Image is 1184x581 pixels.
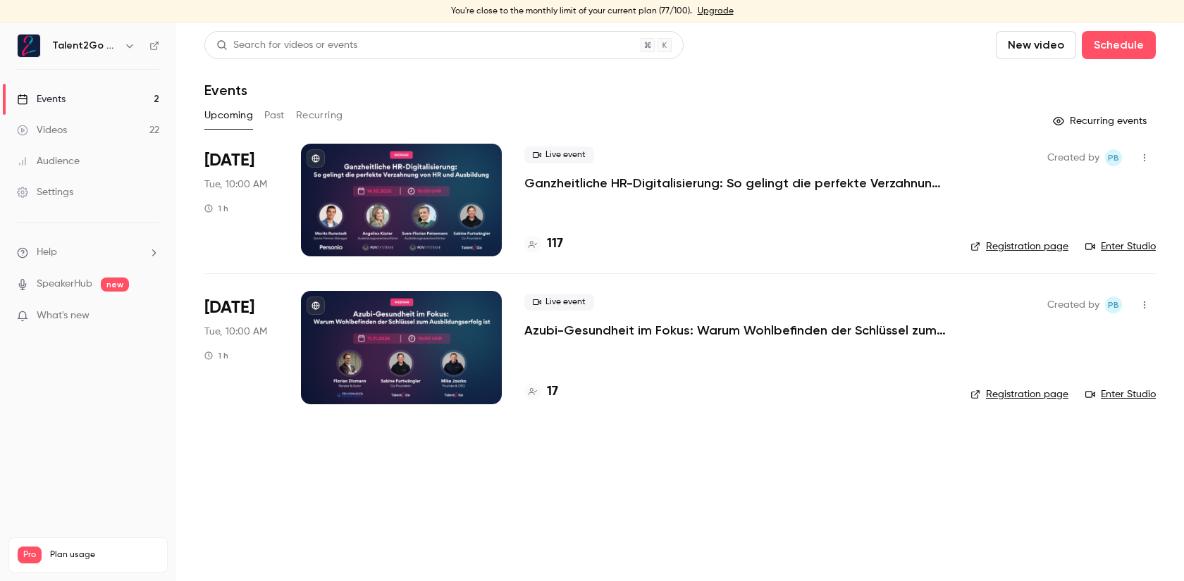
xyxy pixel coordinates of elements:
[547,382,558,401] h4: 17
[524,235,563,254] a: 117
[524,146,594,163] span: Live event
[524,382,558,401] a: 17
[204,296,254,319] span: [DATE]
[204,325,267,339] span: Tue, 10:00 AM
[18,546,42,563] span: Pro
[1082,31,1156,59] button: Schedule
[204,82,247,99] h1: Events
[264,104,285,127] button: Past
[204,203,228,214] div: 1 h
[204,177,267,192] span: Tue, 10:00 AM
[1085,239,1156,254] a: Enter Studio
[1047,149,1099,166] span: Created by
[204,291,278,404] div: Nov 11 Tue, 10:00 AM (Europe/Berlin)
[970,387,1068,401] a: Registration page
[50,549,159,561] span: Plan usage
[524,294,594,311] span: Live event
[524,322,947,339] a: Azubi-Gesundheit im Fokus: Warum Wohlbefinden der Schlüssel zum Ausbildungserfolg ist 💚
[524,175,947,192] a: Ganzheitliche HR-Digitalisierung: So gelingt die perfekte Verzahnung von HR und Ausbildung mit Pe...
[204,104,253,127] button: Upcoming
[204,149,254,172] span: [DATE]
[970,239,1068,254] a: Registration page
[216,38,357,53] div: Search for videos or events
[1105,296,1122,313] span: Pascal Blot
[37,245,57,260] span: Help
[17,154,80,168] div: Audience
[18,35,40,57] img: Talent2Go GmbH
[17,92,66,106] div: Events
[1085,387,1156,401] a: Enter Studio
[1108,296,1119,313] span: PB
[1047,110,1156,132] button: Recurring events
[37,277,92,292] a: SpeakerHub
[204,350,228,361] div: 1 h
[204,144,278,256] div: Oct 14 Tue, 10:00 AM (Europe/Berlin)
[698,6,734,17] a: Upgrade
[547,235,563,254] h4: 117
[296,104,343,127] button: Recurring
[1047,296,1099,313] span: Created by
[101,277,129,292] span: new
[17,185,73,199] div: Settings
[17,123,67,137] div: Videos
[1108,149,1119,166] span: PB
[996,31,1076,59] button: New video
[1105,149,1122,166] span: Pascal Blot
[37,308,90,323] span: What's new
[52,39,118,53] h6: Talent2Go GmbH
[17,245,159,260] li: help-dropdown-opener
